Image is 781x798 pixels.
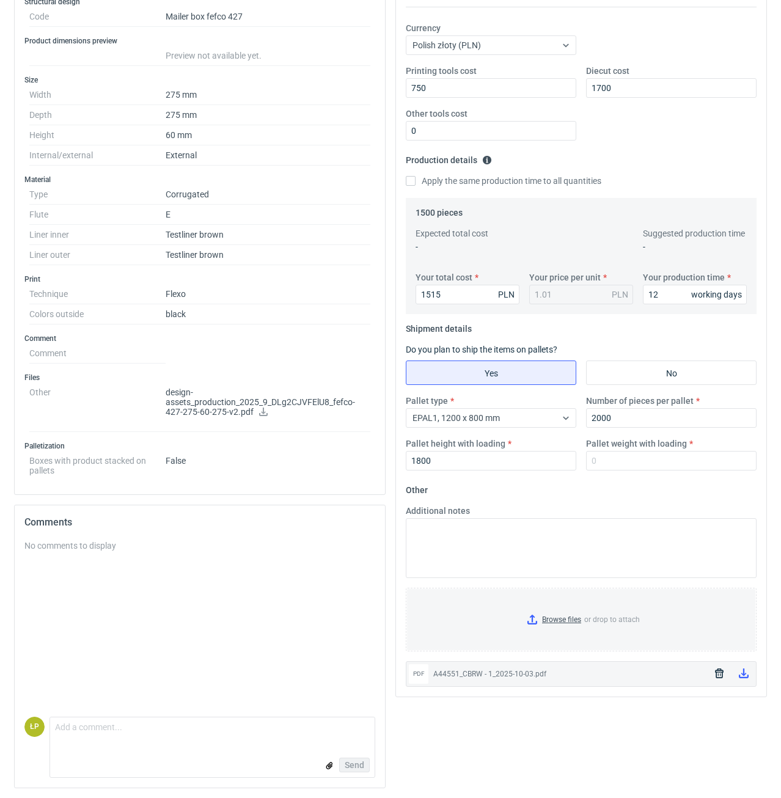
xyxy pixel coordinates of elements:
[166,451,370,475] dd: False
[416,241,519,253] p: -
[24,334,375,343] h3: Comment
[416,271,472,284] label: Your total cost
[498,288,515,301] div: PLN
[166,105,370,125] dd: 275 mm
[29,383,166,432] dt: Other
[586,408,757,428] input: 0
[406,588,756,651] label: or drop to attach
[406,437,505,450] label: Pallet height with loading
[586,437,687,450] label: Pallet weight with loading
[29,7,166,27] dt: Code
[166,51,262,60] span: Preview not available yet.
[29,343,166,364] dt: Comment
[409,664,428,684] div: pdf
[406,150,492,165] legend: Production details
[166,145,370,166] dd: External
[413,40,481,50] span: Polish złoty (PLN)
[166,185,370,205] dd: Corrugated
[339,758,370,772] button: Send
[29,205,166,225] dt: Flute
[586,451,757,470] input: 0
[643,241,747,253] p: -
[166,85,370,105] dd: 275 mm
[24,540,375,552] div: No comments to display
[29,451,166,475] dt: Boxes with product stacked on pallets
[24,75,375,85] h3: Size
[24,274,375,284] h3: Print
[166,284,370,304] dd: Flexo
[406,451,576,470] input: 0
[24,515,375,530] h2: Comments
[24,717,45,737] figcaption: ŁP
[643,285,747,304] input: 0
[345,761,364,769] span: Send
[433,668,705,680] div: A44551_CBRW - 1_2025-10-03.pdf
[691,288,742,301] div: working days
[406,505,470,517] label: Additional notes
[166,125,370,145] dd: 60 mm
[406,480,428,495] legend: Other
[29,245,166,265] dt: Liner outer
[29,85,166,105] dt: Width
[643,227,745,240] label: Suggested production time
[406,395,448,407] label: Pallet type
[406,22,441,34] label: Currency
[406,345,557,354] label: Do you plan to ship the items on pallets?
[413,413,500,423] span: EPAL1, 1200 x 800 mm
[529,271,601,284] label: Your price per unit
[24,373,375,383] h3: Files
[416,203,463,218] legend: 1500 pieces
[406,361,576,385] label: Yes
[586,78,757,98] input: 0
[586,65,629,77] label: Diecut cost
[166,205,370,225] dd: E
[416,227,488,240] label: Expected total cost
[29,304,166,324] dt: Colors outside
[24,441,375,451] h3: Palletization
[24,717,45,737] div: Łukasz Postawa
[24,175,375,185] h3: Material
[29,125,166,145] dt: Height
[406,121,576,141] input: 0
[166,304,370,324] dd: black
[416,285,519,304] input: 0
[406,108,468,120] label: Other tools cost
[166,225,370,245] dd: Testliner brown
[406,65,477,77] label: Printing tools cost
[24,36,375,46] h3: Product dimensions preview
[29,145,166,166] dt: Internal/external
[643,271,725,284] label: Your production time
[586,395,694,407] label: Number of pieces per pallet
[166,7,370,27] dd: Mailer box fefco 427
[29,225,166,245] dt: Liner inner
[29,284,166,304] dt: Technique
[612,288,628,301] div: PLN
[406,78,576,98] input: 0
[406,175,601,187] label: Apply the same production time to all quantities
[29,185,166,205] dt: Type
[166,245,370,265] dd: Testliner brown
[29,105,166,125] dt: Depth
[166,387,370,418] p: design-assets_production_2025_9_DLg2CJVFElU8_fefco-427-275-60-275-v2.pdf
[586,361,757,385] label: No
[406,319,472,334] legend: Shipment details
